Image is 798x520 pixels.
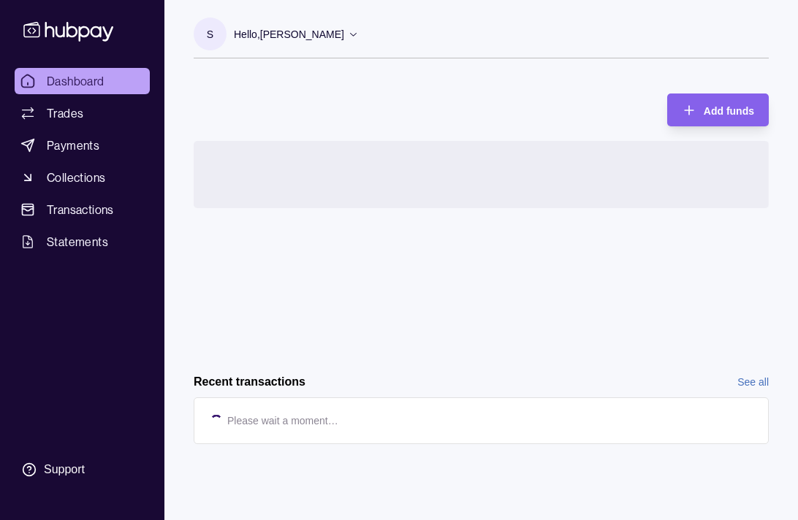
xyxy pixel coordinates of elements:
button: Add funds [667,93,769,126]
span: Trades [47,104,83,122]
a: Payments [15,132,150,158]
p: Hello, [PERSON_NAME] [234,26,344,42]
p: Please wait a moment… [227,413,338,429]
p: S [207,26,213,42]
div: Support [44,462,85,478]
span: Dashboard [47,72,104,90]
a: Support [15,454,150,485]
a: Statements [15,229,150,255]
h2: Recent transactions [194,374,305,390]
a: Trades [15,100,150,126]
span: Payments [47,137,99,154]
span: Statements [47,233,108,251]
span: Transactions [47,201,114,218]
a: Transactions [15,196,150,223]
span: Add funds [704,105,754,117]
a: See all [737,374,769,390]
span: Collections [47,169,105,186]
a: Collections [15,164,150,191]
a: Dashboard [15,68,150,94]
